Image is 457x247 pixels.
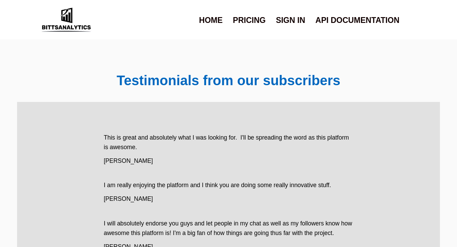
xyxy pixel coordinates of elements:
h4: [PERSON_NAME] [104,157,353,165]
a: API Documentation [315,12,400,29]
blockquote: This is great and absolutely what I was looking for. I'll be spreading the word as this platform ... [104,133,353,152]
span: Testimonials from our subscribers [17,74,440,87]
a: Pricing [233,12,266,29]
a: Sign In [276,12,305,29]
blockquote: I am really enjoying the platform and I think you are doing some really innovative stuff. [104,180,331,190]
h4: [PERSON_NAME] [104,195,331,203]
a: Home [199,12,223,29]
blockquote: I will absolutely endorse you guys and let people in my chat as well as my followers know how awe... [104,219,353,238]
